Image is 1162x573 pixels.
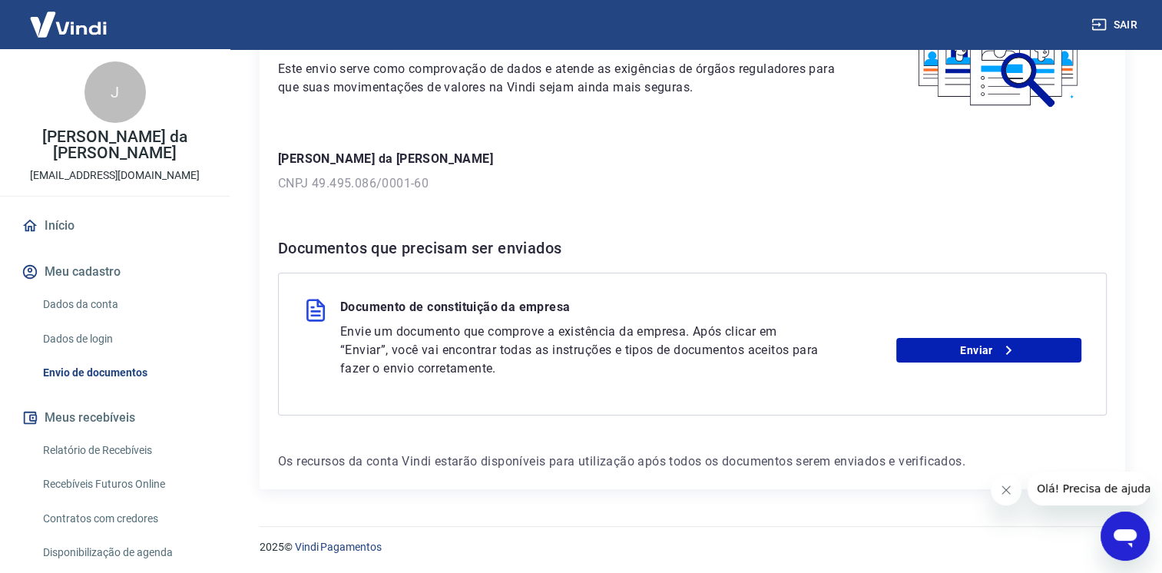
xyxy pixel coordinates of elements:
p: CNPJ 49.495.086/0001-60 [278,174,1107,193]
span: Olá! Precisa de ajuda? [9,11,129,23]
a: Enviar [896,338,1081,363]
a: Dados da conta [37,289,211,320]
img: file.3f2e98d22047474d3a157069828955b5.svg [303,298,328,323]
a: Dados de login [37,323,211,355]
p: Documento de constituição da empresa [340,298,570,323]
button: Meu cadastro [18,255,211,289]
p: [PERSON_NAME] da [PERSON_NAME] [278,150,1107,168]
a: Vindi Pagamentos [295,541,382,553]
a: Disponibilização de agenda [37,537,211,568]
p: Este envio serve como comprovação de dados e atende as exigências de órgãos reguladores para que ... [278,60,856,97]
a: Relatório de Recebíveis [37,435,211,466]
a: Início [18,209,211,243]
iframe: Botão para abrir a janela de mensagens [1101,512,1150,561]
p: Os recursos da conta Vindi estarão disponíveis para utilização após todos os documentos serem env... [278,452,1107,471]
div: J [84,61,146,123]
iframe: Mensagem da empresa [1028,472,1150,505]
button: Sair [1088,11,1144,39]
p: 2025 © [260,539,1125,555]
p: [PERSON_NAME] da [PERSON_NAME] [12,129,217,161]
p: Envie um documento que comprove a existência da empresa. Após clicar em “Enviar”, você vai encont... [340,323,822,378]
a: Recebíveis Futuros Online [37,469,211,500]
p: [EMAIL_ADDRESS][DOMAIN_NAME] [30,167,200,184]
a: Contratos com credores [37,503,211,535]
img: Vindi [18,1,118,48]
a: Envio de documentos [37,357,211,389]
iframe: Fechar mensagem [991,475,1021,505]
button: Meus recebíveis [18,401,211,435]
h6: Documentos que precisam ser enviados [278,236,1107,260]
